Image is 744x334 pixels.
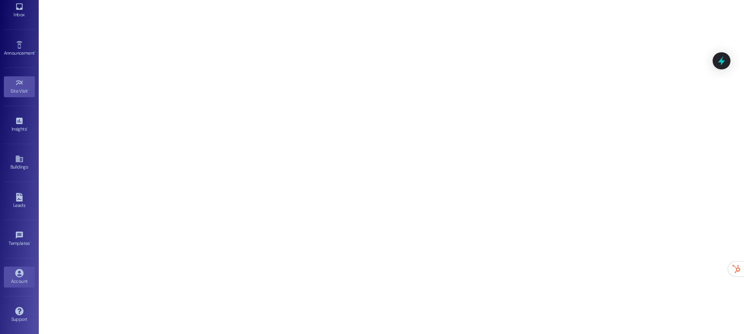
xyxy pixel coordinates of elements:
[4,267,35,288] a: Account
[4,305,35,325] a: Support
[27,125,28,131] span: •
[28,87,29,93] span: •
[30,239,31,245] span: •
[4,229,35,250] a: Templates •
[4,76,35,97] a: Site Visit •
[4,191,35,212] a: Leads
[4,114,35,135] a: Insights •
[34,49,36,55] span: •
[4,152,35,173] a: Buildings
